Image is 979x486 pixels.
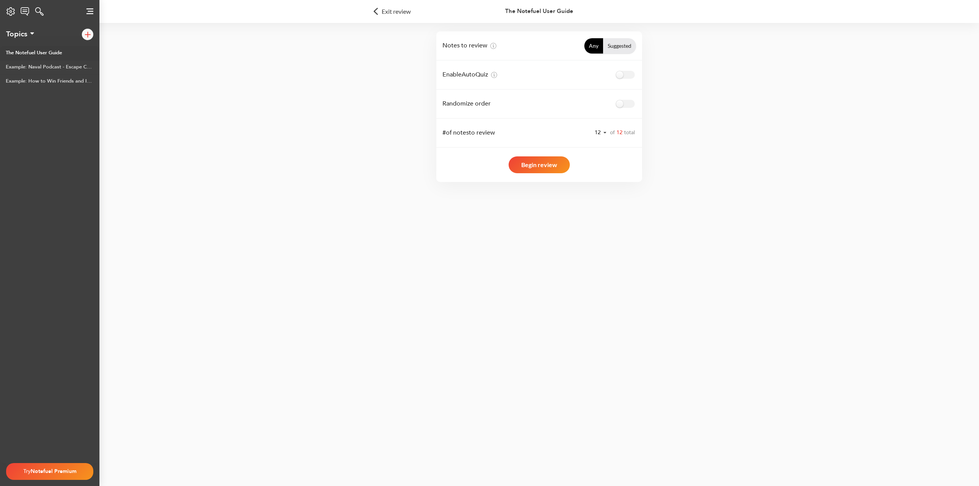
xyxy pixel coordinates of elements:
a: Any [584,38,603,54]
span: Notefuel Premium [31,468,76,475]
img: logo [374,4,382,20]
div: Enable AutoQuiz [436,71,591,79]
span: Exit review [382,8,411,15]
img: info.png [490,43,496,49]
div: 12 [595,130,601,135]
span: 12 [616,129,624,136]
img: info.png [491,72,497,78]
div: Topics [6,30,27,38]
img: logo [86,8,93,14]
div: of [584,126,635,140]
div: Randomize order [436,100,591,108]
img: logo [21,7,29,16]
a: Suggested [603,38,636,54]
img: logo [35,7,44,16]
span: of notes [446,128,469,137]
img: logo [85,32,91,37]
div: # to review [436,129,501,137]
span: The Notefuel User Guide [505,8,573,15]
span: total [624,129,635,136]
div: Notes to review [436,42,514,50]
div: Try [12,464,87,479]
button: Begin review [509,156,570,173]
